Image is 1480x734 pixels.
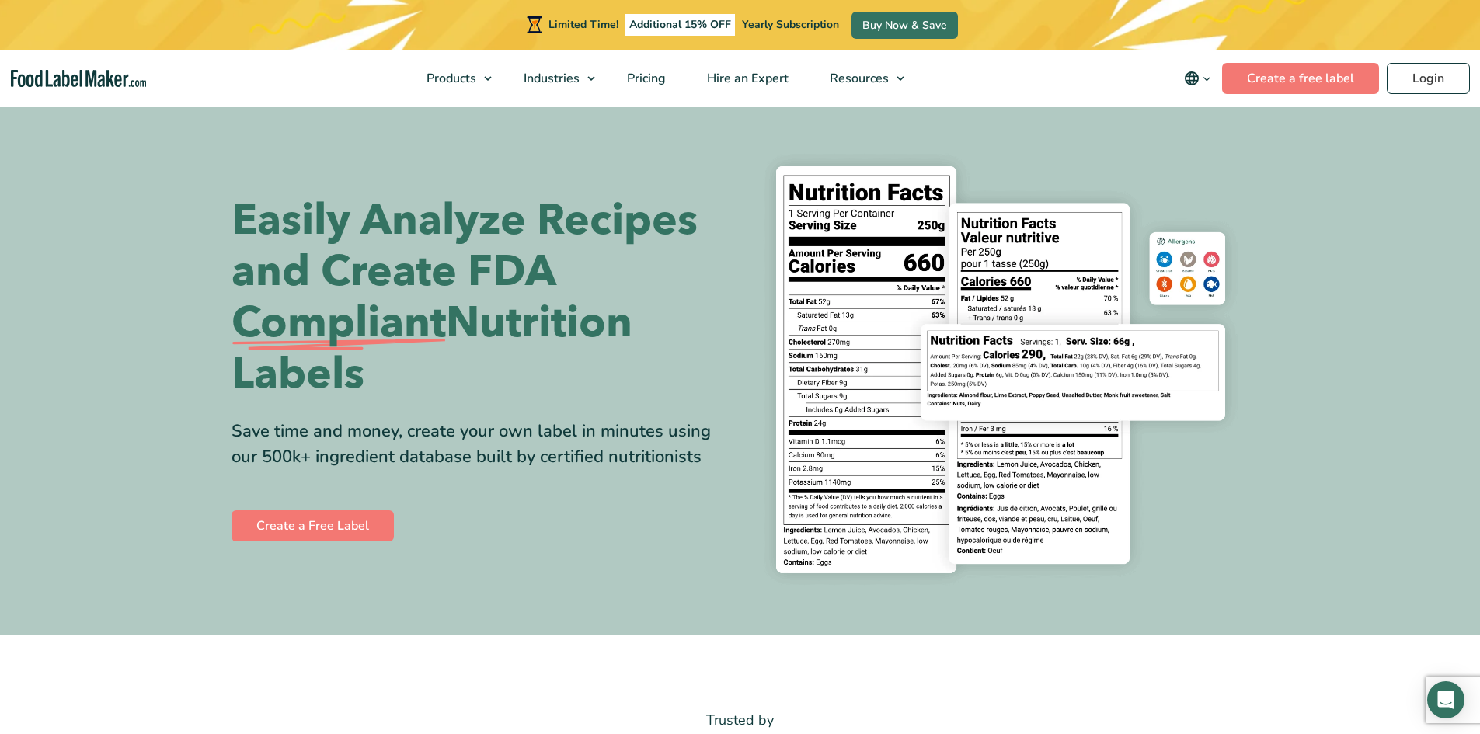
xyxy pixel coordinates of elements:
[810,50,912,107] a: Resources
[519,70,581,87] span: Industries
[825,70,890,87] span: Resources
[232,510,394,541] a: Create a Free Label
[422,70,478,87] span: Products
[232,419,729,470] div: Save time and money, create your own label in minutes using our 500k+ ingredient database built b...
[702,70,790,87] span: Hire an Expert
[622,70,667,87] span: Pricing
[1427,681,1464,718] div: Open Intercom Messenger
[406,50,500,107] a: Products
[232,195,729,400] h1: Easily Analyze Recipes and Create FDA Nutrition Labels
[625,14,735,36] span: Additional 15% OFF
[232,297,446,349] span: Compliant
[1387,63,1470,94] a: Login
[503,50,603,107] a: Industries
[548,17,618,32] span: Limited Time!
[851,12,958,39] a: Buy Now & Save
[1222,63,1379,94] a: Create a free label
[742,17,839,32] span: Yearly Subscription
[607,50,683,107] a: Pricing
[687,50,806,107] a: Hire an Expert
[232,709,1249,732] p: Trusted by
